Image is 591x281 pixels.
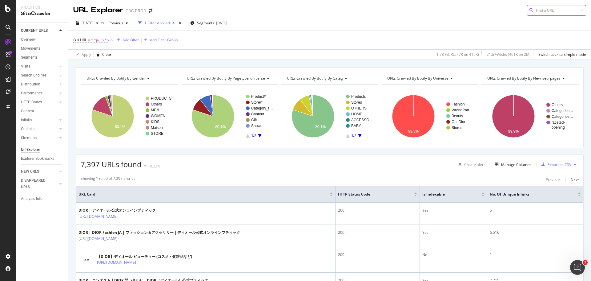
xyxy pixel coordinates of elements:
[552,109,573,113] text: Categories…
[490,230,581,235] div: 6,516
[287,76,343,81] span: URLs Crawled By Botify By categ
[338,192,404,197] span: HTTP Status Code
[73,5,123,15] div: URL Explorer
[21,27,48,34] div: CURRENT URLS
[73,37,87,43] span: Full URL
[97,254,192,259] div: 【DIOR】ディオール ビューティー (コスメ・化粧品など)
[21,196,64,202] a: Analysis Info
[181,89,278,143] svg: A chart.
[490,208,581,213] div: 5
[88,37,90,43] span: =
[21,155,54,162] div: Explorer Bookmarks
[487,76,561,81] span: URLs Crawled By Botify By new_seo_pages
[78,192,328,197] span: URL Card
[177,20,183,26] div: times
[78,236,118,242] a: [URL][DOMAIN_NAME]
[21,135,37,141] div: Sitemaps
[456,159,485,169] button: Create alert
[97,259,136,266] a: [URL][DOMAIN_NAME]
[21,168,58,175] a: NEW URLS
[338,252,417,258] div: 200
[106,20,123,26] span: Previous
[452,120,465,124] text: OneDior
[82,52,91,57] div: Apply
[21,81,58,88] a: Distribution
[452,126,462,130] text: Stores
[144,20,170,26] div: 1 Filter Applied
[452,102,465,106] text: Fashion
[215,125,226,129] text: 80.1%
[21,72,46,79] div: Search Engines
[21,135,58,141] a: Sitemaps
[106,18,131,28] button: Previous
[136,18,177,28] button: 1 Filter Applied
[197,20,214,26] span: Segments
[21,168,39,175] div: NEW URLS
[538,52,586,57] div: Switch back to Simple mode
[508,129,519,134] text: 99.9%
[251,112,264,116] text: Content
[81,89,178,143] div: A chart.
[552,125,565,130] text: opening
[149,9,152,13] div: arrow-right-arrow-left
[386,73,473,83] h4: URLs Crawled By Botify By universe
[21,90,58,97] a: Performance
[539,159,571,169] button: Export as CSV
[552,120,565,125] text: faceted-
[151,108,159,112] text: MEN
[251,106,273,110] text: Category_f…
[251,118,257,122] text: Gift
[452,108,472,112] text: WrongPatt…
[151,96,171,101] text: PRODUCTS
[338,230,417,235] div: 200
[251,124,262,128] text: Shows
[142,36,178,44] button: Add Filter Group
[78,256,94,264] img: main image
[21,126,58,132] a: Outlinks
[21,36,36,43] div: Overview
[150,37,178,43] div: Add Filter Group
[144,165,147,167] img: Equal
[21,5,63,10] div: Analytics
[78,208,156,213] div: DIOR | ディオール 公式オンラインブティック
[21,117,58,123] a: Inlinks
[21,45,40,52] div: Movements
[102,52,111,57] div: Clear
[81,176,135,183] div: Showing 1 to 50 of 7,397 entries
[351,134,356,138] text: 1/2
[21,196,42,202] div: Analysis Info
[123,37,139,43] div: Add Filter
[21,99,42,105] div: HTTP Codes
[546,176,561,183] button: Previous
[21,10,63,17] div: SiteCrawler
[21,126,34,132] div: Outlinks
[387,76,448,81] span: URLs Crawled By Botify By universe
[251,94,267,99] text: Product/*
[216,20,227,26] div: [DATE]
[86,76,145,81] span: URLs Crawled By Botify By gender
[281,89,378,143] svg: A chart.
[351,112,362,116] text: HOME
[21,177,52,190] div: DISAPPEARED URLS
[552,114,573,119] text: Categories…
[546,177,561,182] div: Previous
[571,176,579,183] button: Next
[536,50,586,60] button: Switch back to Simple mode
[151,114,165,118] text: WOMEN
[351,118,373,122] text: ACCESSO…
[21,177,58,190] a: DISAPPEARED URLS
[21,45,64,52] a: Movements
[381,89,479,143] svg: A chart.
[21,63,30,70] div: Visits
[21,72,58,79] a: Search Engines
[570,260,585,275] iframe: Intercom live chat
[21,108,34,114] div: Content
[492,161,531,168] button: Manage Columns
[85,73,172,83] h4: URLs Crawled By Botify By gender
[82,20,94,26] span: 2025 Sep. 26th
[101,20,106,25] span: vs
[114,36,139,44] button: Add Filter
[151,131,163,136] text: STORE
